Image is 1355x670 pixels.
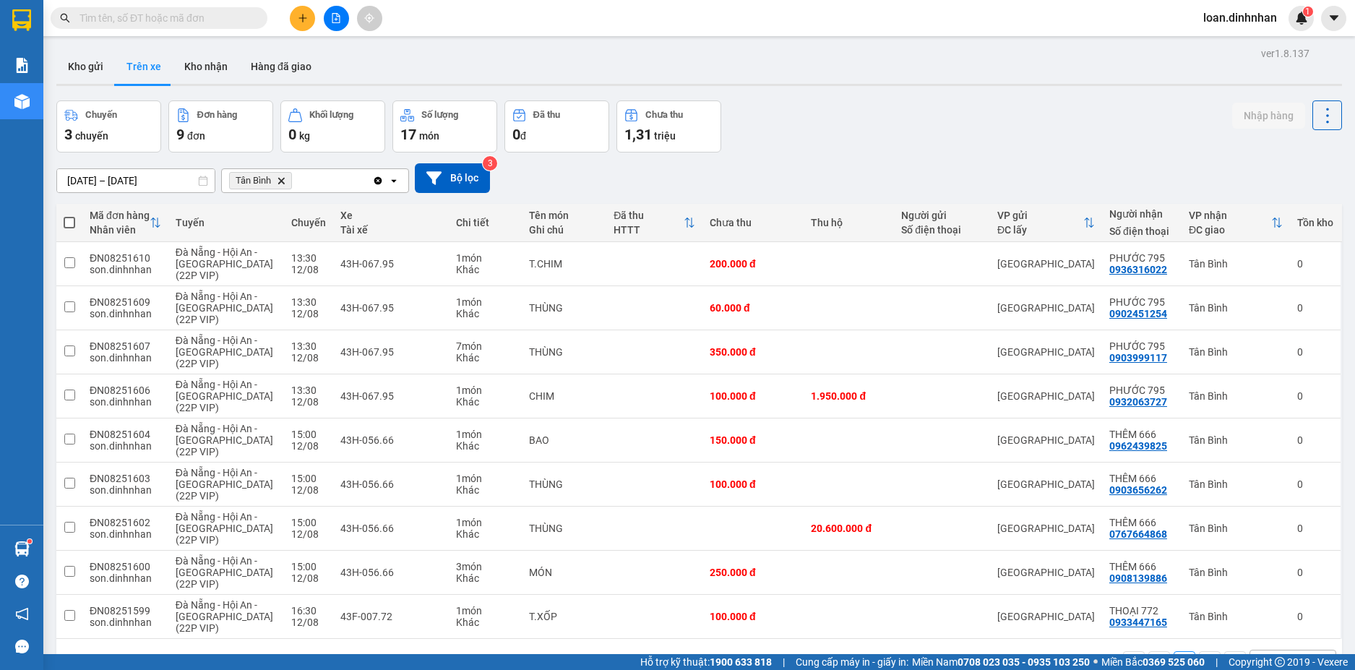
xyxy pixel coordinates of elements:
[1109,605,1174,617] div: THOẠI 772
[1109,340,1174,352] div: PHƯỚC 795
[1297,346,1333,358] div: 0
[176,335,273,369] span: Đà Nẵng - Hội An - [GEOGRAPHIC_DATA] (22P VIP)
[1189,523,1283,534] div: Tân Bình
[115,49,173,84] button: Trên xe
[1109,617,1167,628] div: 0933447165
[529,611,599,622] div: T.XỐP
[168,100,273,153] button: Đơn hàng9đơn
[299,130,310,142] span: kg
[291,308,326,319] div: 12/08
[14,541,30,557] img: warehouse-icon
[1109,208,1174,220] div: Người nhận
[291,252,326,264] div: 13:30
[997,390,1095,402] div: [GEOGRAPHIC_DATA]
[421,110,458,120] div: Số lượng
[340,390,442,402] div: 43H-067.95
[456,264,515,275] div: Khác
[15,575,29,588] span: question-circle
[811,390,887,402] div: 1.950.000 đ
[796,654,908,670] span: Cung cấp máy in - giấy in:
[176,379,273,413] span: Đà Nẵng - Hội An - [GEOGRAPHIC_DATA] (22P VIP)
[997,434,1095,446] div: [GEOGRAPHIC_DATA]
[456,429,515,440] div: 1 món
[60,13,70,23] span: search
[1189,434,1283,446] div: Tân Bình
[529,346,599,358] div: THÙNG
[456,561,515,572] div: 3 món
[997,567,1095,578] div: [GEOGRAPHIC_DATA]
[997,258,1095,270] div: [GEOGRAPHIC_DATA]
[710,656,772,668] strong: 1900 633 818
[710,390,796,402] div: 100.000 đ
[291,528,326,540] div: 12/08
[291,605,326,617] div: 16:30
[90,484,161,496] div: son.dinhnhan
[1109,440,1167,452] div: 0962439825
[229,172,292,189] span: Tân Bình, close by backspace
[504,100,609,153] button: Đã thu0đ
[90,396,161,408] div: son.dinhnhan
[1109,296,1174,308] div: PHƯỚC 795
[529,434,599,446] div: BAO
[340,567,442,578] div: 43H-056.66
[291,440,326,452] div: 12/08
[456,352,515,364] div: Khác
[1189,611,1283,622] div: Tân Bình
[1101,654,1205,670] span: Miền Bắc
[710,567,796,578] div: 250.000 đ
[456,440,515,452] div: Khác
[90,605,161,617] div: ĐN08251599
[710,346,796,358] div: 350.000 đ
[176,126,184,143] span: 9
[90,429,161,440] div: ĐN08251604
[291,264,326,275] div: 12/08
[340,224,442,236] div: Tài xế
[1109,572,1167,584] div: 0908139886
[710,302,796,314] div: 60.000 đ
[811,217,887,228] div: Thu hộ
[1297,390,1333,402] div: 0
[456,473,515,484] div: 1 món
[1297,478,1333,490] div: 0
[997,346,1095,358] div: [GEOGRAPHIC_DATA]
[90,252,161,264] div: ĐN08251610
[520,130,526,142] span: đ
[56,100,161,153] button: Chuyến3chuyến
[1109,473,1174,484] div: THÊM 666
[90,296,161,308] div: ĐN08251609
[291,217,326,228] div: Chuyến
[456,528,515,540] div: Khác
[614,224,684,236] div: HTTT
[176,555,273,590] span: Đà Nẵng - Hội An - [GEOGRAPHIC_DATA] (22P VIP)
[1109,429,1174,440] div: THÊM 666
[533,110,560,120] div: Đã thu
[456,385,515,396] div: 1 món
[1109,352,1167,364] div: 0903999117
[456,605,515,617] div: 1 món
[710,258,796,270] div: 200.000 đ
[1261,46,1309,61] div: ver 1.8.137
[783,654,785,670] span: |
[340,346,442,358] div: 43H-067.95
[529,302,599,314] div: THÙNG
[15,640,29,653] span: message
[298,13,308,23] span: plus
[456,396,515,408] div: Khác
[340,210,442,221] div: Xe
[456,308,515,319] div: Khác
[1232,103,1305,129] button: Nhập hàng
[710,217,796,228] div: Chưa thu
[1189,210,1271,221] div: VP nhận
[912,654,1090,670] span: Miền Nam
[1109,561,1174,572] div: THÊM 666
[1109,528,1167,540] div: 0767664868
[1297,567,1333,578] div: 0
[483,156,497,171] sup: 3
[1297,523,1333,534] div: 0
[291,617,326,628] div: 12/08
[372,175,384,186] svg: Clear all
[236,175,271,186] span: Tân Bình
[1109,252,1174,264] div: PHƯỚC 795
[90,308,161,319] div: son.dinhnhan
[176,246,273,281] span: Đà Nẵng - Hội An - [GEOGRAPHIC_DATA] (22P VIP)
